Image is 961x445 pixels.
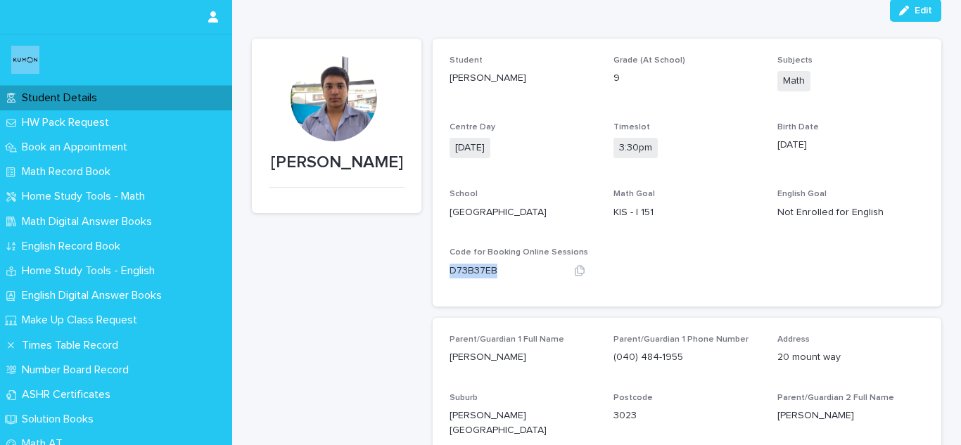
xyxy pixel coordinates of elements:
p: Make Up Class Request [16,314,148,327]
a: (040) 484-1955 [613,352,683,362]
p: [PERSON_NAME] [777,408,924,423]
span: School [450,190,478,198]
p: Solution Books [16,413,105,426]
p: 20 mount way [777,350,924,365]
span: Subjects [777,56,813,65]
span: Grade (At School) [613,56,685,65]
p: Math Record Book [16,165,122,179]
p: HW Pack Request [16,116,120,129]
span: Parent/Guardian 2 Full Name [777,394,894,402]
span: Postcode [613,394,653,402]
p: KIS - I 151 [613,205,760,220]
span: English Goal [777,190,827,198]
span: Timeslot [613,123,650,131]
p: Student Details [16,91,108,105]
p: 3023 [613,408,760,423]
span: Parent/Guardian 1 Phone Number [613,335,749,344]
span: Birth Date [777,123,819,131]
p: D73B37EB [450,264,497,278]
span: Centre Day [450,123,495,131]
span: Parent/Guardian 1 Full Name [450,335,564,344]
p: ASHR Certificates [16,388,122,401]
p: Math Digital Answer Books [16,215,163,228]
p: Book an Appointment [16,141,139,154]
p: Home Study Tools - English [16,264,166,278]
p: [GEOGRAPHIC_DATA] [450,205,597,220]
p: 9 [613,71,760,86]
span: Student [450,56,483,65]
p: [PERSON_NAME] [450,71,597,86]
span: Math Goal [613,190,655,198]
p: Not Enrolled for English [777,205,924,220]
p: [PERSON_NAME] [450,350,597,365]
p: [PERSON_NAME] [269,153,405,173]
span: 3:30pm [613,138,658,158]
p: English Record Book [16,240,132,253]
img: o6XkwfS7S2qhyeB9lxyF [11,46,39,74]
span: Address [777,335,810,344]
span: Suburb [450,394,478,402]
span: Edit [915,6,932,15]
p: [DATE] [777,138,924,153]
p: Times Table Record [16,339,129,352]
p: Number Board Record [16,363,140,377]
p: English Digital Answer Books [16,289,173,302]
span: Math [777,71,810,91]
span: Code for Booking Online Sessions [450,248,588,257]
p: [PERSON_NAME][GEOGRAPHIC_DATA] [450,408,597,438]
span: [DATE] [450,138,490,158]
p: Home Study Tools - Math [16,190,156,203]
